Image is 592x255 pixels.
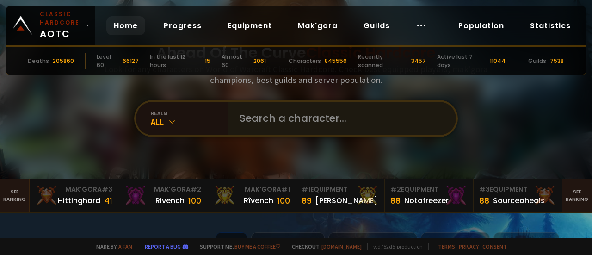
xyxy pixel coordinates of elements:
div: Notafreezer [404,195,449,206]
a: Mak'Gora#3Hittinghard41 [30,179,118,212]
div: Active last 7 days [437,53,486,69]
span: # 3 [102,185,112,194]
div: 100 [188,194,201,207]
span: # 2 [191,185,201,194]
div: In the last 12 hours [150,53,201,69]
div: Deaths [28,57,49,65]
div: Mak'Gora [213,185,290,194]
a: Seeranking [562,179,592,212]
div: 845556 [325,57,347,65]
a: Terms [438,243,455,250]
div: Almost 60 [222,53,250,69]
span: AOTC [40,10,82,41]
div: Mak'Gora [35,185,112,194]
span: # 3 [479,185,490,194]
a: Consent [482,243,507,250]
span: # 2 [390,185,401,194]
a: #2Equipment88Notafreezer [385,179,474,212]
a: [DOMAIN_NAME] [321,243,362,250]
div: 89 [302,194,312,207]
a: Equipment [220,16,279,35]
div: Mak'Gora [124,185,201,194]
a: Classic HardcoreAOTC [6,6,95,45]
a: #3Equipment88Sourceoheals [474,179,562,212]
div: realm [151,110,228,117]
div: All [151,117,228,127]
div: Equipment [302,185,379,194]
span: # 1 [302,185,310,194]
div: 205860 [53,57,74,65]
div: Sourceoheals [493,195,545,206]
div: 88 [390,194,401,207]
div: 15 [205,57,210,65]
span: v. d752d5 - production [367,243,423,250]
small: Classic Hardcore [40,10,82,27]
div: Equipment [390,185,468,194]
div: Stitches [493,232,559,252]
div: 7538 [550,57,564,65]
a: a fan [118,243,132,250]
input: Search a character... [234,102,445,135]
div: Characters [289,57,321,65]
div: 2061 [253,57,266,65]
a: Privacy [459,243,479,250]
div: Guilds [528,57,546,65]
span: Support me, [194,243,280,250]
span: Checkout [286,243,362,250]
a: Progress [156,16,209,35]
div: Hittinghard [58,195,100,206]
div: 66127 [123,57,139,65]
a: Population [451,16,512,35]
div: Recently scanned [358,53,407,69]
div: Skull Rock [251,232,325,252]
div: [PERSON_NAME] [315,195,377,206]
span: Made by [91,243,132,250]
a: Mak'Gora#2Rivench100 [118,179,207,212]
a: Mak'gora [290,16,345,35]
a: Report a bug [145,243,181,250]
div: 100 [277,194,290,207]
div: All [216,232,247,252]
div: Defias Pillager [328,232,417,252]
div: 88 [479,194,489,207]
a: #1Equipment89[PERSON_NAME] [296,179,385,212]
a: Statistics [523,16,578,35]
div: Level 60 [97,53,119,69]
div: Equipment [479,185,556,194]
div: 11044 [490,57,506,65]
div: 41 [104,194,112,207]
div: 3457 [411,57,426,65]
a: Mak'Gora#1Rîvench100 [207,179,296,212]
a: Guilds [356,16,397,35]
div: Nek'Rosh [421,232,490,252]
div: Rîvench [244,195,273,206]
span: # 1 [281,185,290,194]
div: Rivench [155,195,185,206]
a: Home [106,16,145,35]
a: Buy me a coffee [234,243,280,250]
